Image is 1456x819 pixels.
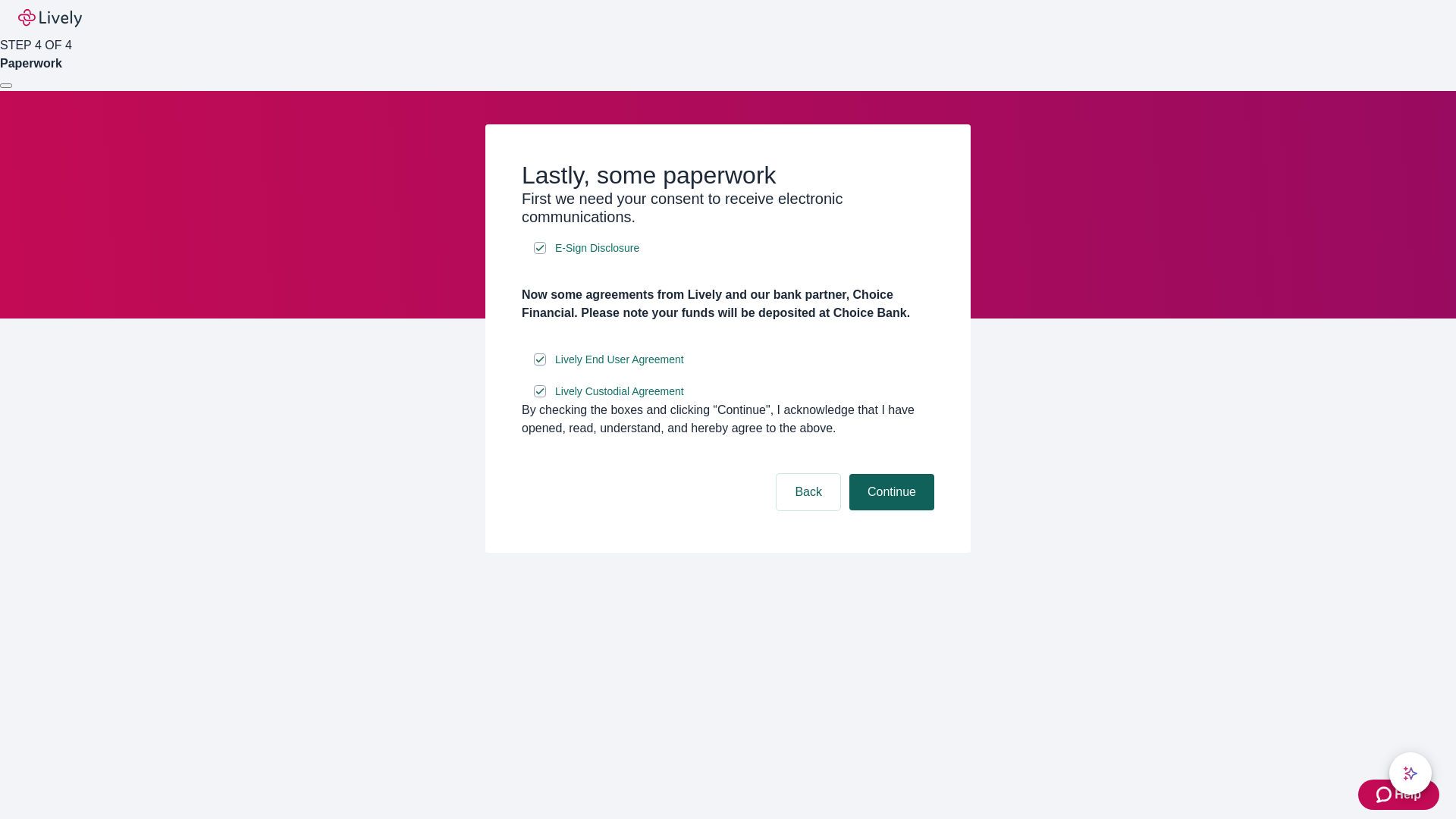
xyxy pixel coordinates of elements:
[552,382,687,401] a: e-sign disclosure document
[555,240,639,256] span: E-Sign Disclosure
[552,239,642,258] a: e-sign disclosure document
[522,161,934,190] h2: Lastly, some paperwork
[1358,780,1439,810] button: Zendesk support iconHelp
[555,384,684,400] span: Lively Custodial Agreement
[1395,786,1421,804] span: Help
[522,190,934,226] h3: First we need your consent to receive electronic communications.
[849,474,934,510] button: Continue
[1389,752,1432,795] button: chat
[522,286,934,322] h4: Now some agreements from Lively and our bank partner, Choice Financial. Please note your funds wi...
[777,474,840,510] button: Back
[18,9,82,27] img: Lively
[1376,786,1395,804] svg: Zendesk support icon
[522,401,934,438] div: By checking the boxes and clicking “Continue", I acknowledge that I have opened, read, understand...
[555,352,684,368] span: Lively End User Agreement
[1403,766,1418,781] svg: Lively AI Assistant
[552,350,687,369] a: e-sign disclosure document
